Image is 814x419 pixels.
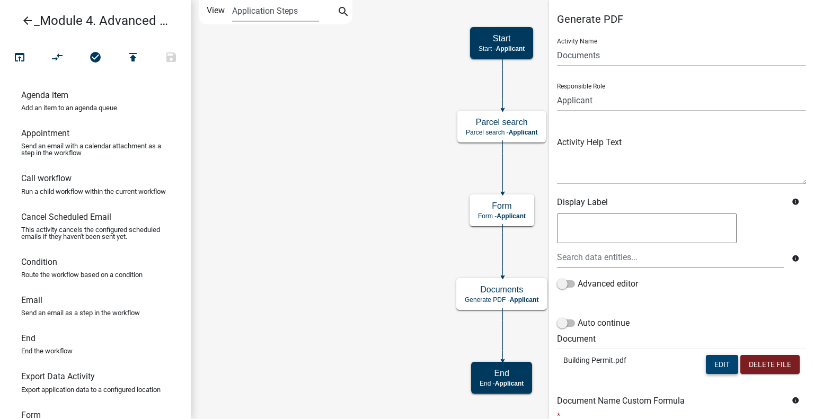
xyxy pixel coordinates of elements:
[152,47,190,69] button: Save
[21,90,68,100] h6: Agenda item
[21,309,140,316] p: Send an email as a step in the workflow
[478,212,526,220] p: Form -
[557,396,784,406] h6: Document Name Custom Formula
[21,226,170,240] p: This activity cancels the configured scheduled emails if they haven't been sent yet.
[21,347,73,354] p: End the workflow
[21,173,72,183] h6: Call workflow
[557,197,784,207] h6: Display Label
[497,212,526,220] span: Applicant
[21,14,34,29] i: arrow_back
[792,397,799,404] i: info
[510,296,539,304] span: Applicant
[479,33,525,43] h5: Start
[740,355,800,374] button: Delete File
[792,198,799,206] i: info
[557,317,630,329] label: Auto continue
[496,45,525,52] span: Applicant
[114,47,152,69] button: Publish
[89,51,102,66] i: check_circle
[21,333,36,343] h6: End
[21,212,111,222] h6: Cancel Scheduled Email
[21,386,161,393] p: Export application data to a configured location
[557,278,638,290] label: Advanced editor
[165,51,178,66] i: save
[495,380,524,387] span: Applicant
[13,51,26,66] i: open_in_browser
[51,51,64,66] i: compare_arrows
[478,201,526,211] h5: Form
[465,296,538,304] p: Generate PDF -
[1,47,190,72] div: Workflow actions
[706,355,738,374] button: Edit
[557,246,784,268] input: Search data entities...
[38,47,76,69] button: Auto Layout
[466,129,537,136] p: Parcel search -
[557,334,806,344] h6: Document
[21,371,95,381] h6: Export Data Activity
[1,47,39,69] button: Test Workflow
[21,188,166,195] p: Run a child workflow within the current workflow
[21,104,117,111] p: Add an item to an agenda queue
[557,13,806,25] h5: Generate PDF
[466,117,537,127] h5: Parcel search
[21,128,69,138] h6: Appointment
[127,51,139,66] i: publish
[792,255,799,262] i: info
[465,284,538,295] h5: Documents
[509,129,538,136] span: Applicant
[563,355,654,366] p: Building Permit.pdf
[337,5,350,20] i: search
[21,142,170,156] p: Send an email with a calendar attachment as a step in the workflow
[480,368,524,378] h5: End
[21,271,143,278] p: Route the workflow based on a condition
[335,4,352,21] button: search
[480,380,524,387] p: End -
[76,47,114,69] button: No problems
[21,257,57,267] h6: Condition
[21,295,42,305] h6: Email
[479,45,525,52] p: Start -
[8,8,174,33] a: _Module 4. Advanced PDF Creation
